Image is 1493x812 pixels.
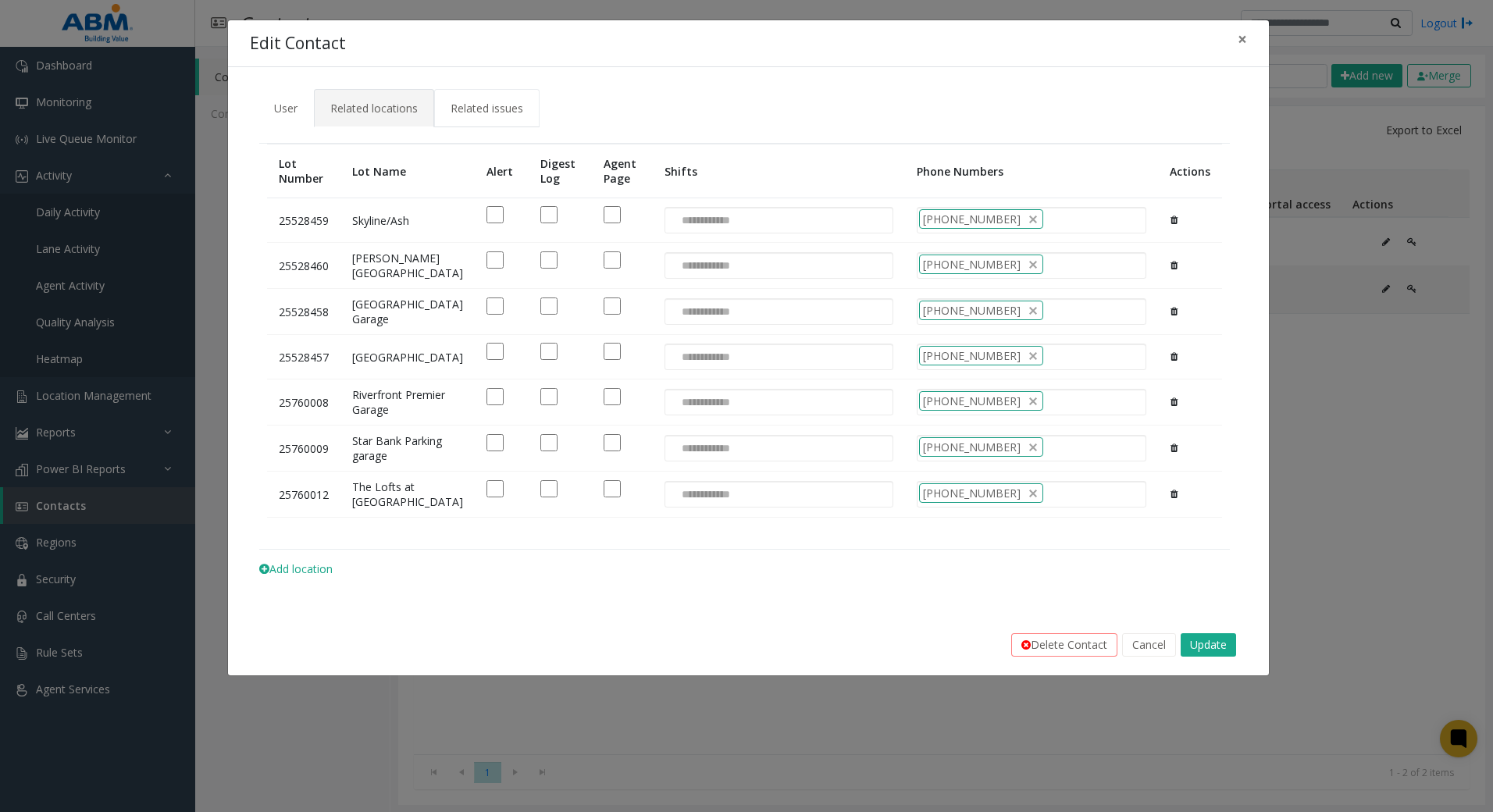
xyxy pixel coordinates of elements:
[1011,633,1117,657] button: Delete Contact
[1027,439,1039,455] span: delete
[905,144,1158,198] th: Phone Numbers
[923,211,1021,227] span: [PHONE_NUMBER]
[258,89,1239,116] ul: Tabs
[1027,211,1039,227] span: delete
[340,243,475,289] td: [PERSON_NAME][GEOGRAPHIC_DATA]
[653,144,906,198] th: Shifts
[451,101,523,116] span: Related issues
[340,289,475,335] td: [GEOGRAPHIC_DATA] Garage
[923,347,1021,364] span: [PHONE_NUMBER]
[923,302,1021,319] span: [PHONE_NUMBER]
[1027,393,1039,409] span: delete
[665,482,739,507] input: NO DATA FOUND
[1122,633,1176,657] button: Cancel
[250,31,346,56] h4: Edit Contact
[267,379,340,426] td: 25760008
[529,144,592,198] th: Digest Log
[1227,20,1258,59] button: Close
[665,390,739,415] input: NO DATA FOUND
[340,198,475,243] td: Skyline/Ash
[267,144,340,198] th: Lot Number
[923,256,1021,272] span: [PHONE_NUMBER]
[340,335,475,379] td: [GEOGRAPHIC_DATA]
[259,561,333,576] span: Add location
[267,472,340,518] td: 25760012
[1027,485,1039,501] span: delete
[267,198,340,243] td: 25528459
[665,208,739,233] input: NO DATA FOUND
[665,299,739,324] input: NO DATA FOUND
[923,485,1021,501] span: [PHONE_NUMBER]
[665,253,739,278] input: NO DATA FOUND
[1027,302,1039,319] span: delete
[475,144,529,198] th: Alert
[665,436,739,461] input: NO DATA FOUND
[340,472,475,518] td: The Lofts at [GEOGRAPHIC_DATA]
[1027,256,1039,272] span: delete
[592,144,653,198] th: Agent Page
[1181,633,1236,657] button: Update
[340,144,475,198] th: Lot Name
[1027,347,1039,364] span: delete
[340,379,475,426] td: Riverfront Premier Garage
[274,101,298,116] span: User
[1158,144,1222,198] th: Actions
[923,439,1021,455] span: [PHONE_NUMBER]
[923,393,1021,409] span: [PHONE_NUMBER]
[665,344,739,369] input: NO DATA FOUND
[330,101,418,116] span: Related locations
[340,426,475,472] td: Star Bank Parking garage
[267,335,340,379] td: 25528457
[267,289,340,335] td: 25528458
[267,426,340,472] td: 25760009
[1238,28,1247,50] span: ×
[267,243,340,289] td: 25528460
